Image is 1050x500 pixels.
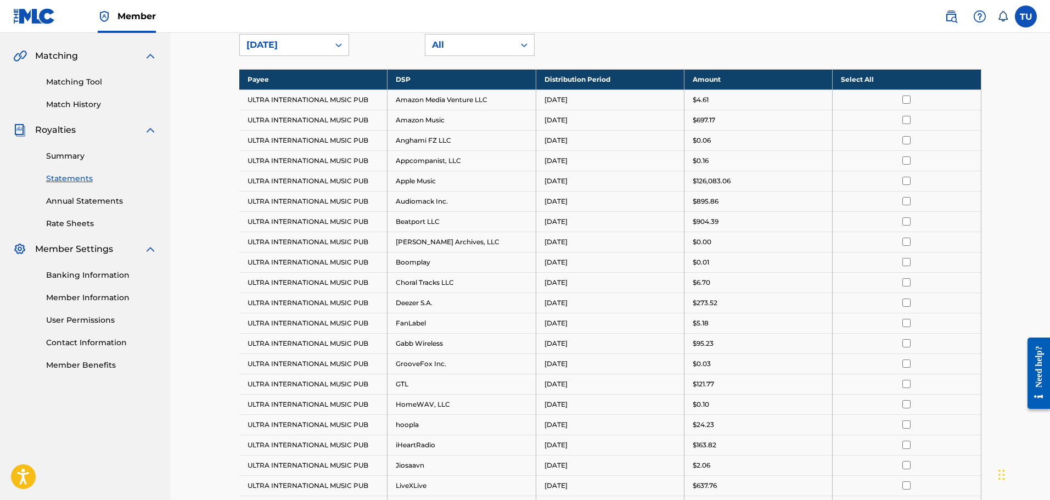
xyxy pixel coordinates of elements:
td: [DATE] [536,313,684,333]
td: LiveXLive [388,475,536,496]
img: search [945,10,958,23]
div: User Menu [1015,5,1037,27]
td: ULTRA INTERNATIONAL MUSIC PUB [239,130,388,150]
td: ULTRA INTERNATIONAL MUSIC PUB [239,252,388,272]
td: [DATE] [536,232,684,252]
td: [DATE] [536,333,684,353]
a: Statements [46,173,157,184]
td: GrooveFox Inc. [388,353,536,374]
a: Contact Information [46,337,157,349]
p: $24.23 [693,420,714,430]
span: Member Settings [35,243,113,256]
td: ULTRA INTERNATIONAL MUSIC PUB [239,414,388,435]
td: [DATE] [536,455,684,475]
td: ULTRA INTERNATIONAL MUSIC PUB [239,353,388,374]
p: $0.00 [693,237,711,247]
td: [DATE] [536,171,684,191]
td: Amazon Media Venture LLC [388,89,536,110]
img: expand [144,243,157,256]
span: Member [117,10,156,23]
a: Matching Tool [46,76,157,88]
td: ULTRA INTERNATIONAL MUSIC PUB [239,89,388,110]
p: $637.76 [693,481,717,491]
td: ULTRA INTERNATIONAL MUSIC PUB [239,110,388,130]
p: $95.23 [693,339,714,349]
a: Annual Statements [46,195,157,207]
td: Jiosaavn [388,455,536,475]
div: All [432,38,508,52]
th: Payee [239,69,388,89]
p: $4.61 [693,95,709,105]
td: Appcompanist, LLC [388,150,536,171]
th: Amount [684,69,832,89]
th: Select All [833,69,981,89]
p: $163.82 [693,440,716,450]
td: [DATE] [536,130,684,150]
th: DSP [388,69,536,89]
img: expand [144,123,157,137]
div: [DATE] [246,38,322,52]
p: $6.70 [693,278,710,288]
td: FanLabel [388,313,536,333]
a: Match History [46,99,157,110]
td: [DATE] [536,191,684,211]
p: $0.06 [693,136,711,145]
p: $697.17 [693,115,715,125]
td: ULTRA INTERNATIONAL MUSIC PUB [239,333,388,353]
div: Drag [998,458,1005,491]
p: $0.01 [693,257,709,267]
img: Royalties [13,123,26,137]
a: Public Search [940,5,962,27]
td: Choral Tracks LLC [388,272,536,293]
td: GTL [388,374,536,394]
img: Top Rightsholder [98,10,111,23]
p: $126,083.06 [693,176,731,186]
p: $5.18 [693,318,709,328]
td: [DATE] [536,353,684,374]
td: ULTRA INTERNATIONAL MUSIC PUB [239,232,388,252]
img: MLC Logo [13,8,55,24]
td: [DATE] [536,414,684,435]
td: Deezer S.A. [388,293,536,313]
a: Rate Sheets [46,218,157,229]
td: ULTRA INTERNATIONAL MUSIC PUB [239,374,388,394]
div: Notifications [997,11,1008,22]
td: [DATE] [536,374,684,394]
a: Member Information [46,292,157,304]
td: [DATE] [536,272,684,293]
td: ULTRA INTERNATIONAL MUSIC PUB [239,293,388,313]
td: [DATE] [536,110,684,130]
td: [DATE] [536,150,684,171]
td: ULTRA INTERNATIONAL MUSIC PUB [239,475,388,496]
td: Amazon Music [388,110,536,130]
td: [DATE] [536,475,684,496]
td: ULTRA INTERNATIONAL MUSIC PUB [239,455,388,475]
td: Gabb Wireless [388,333,536,353]
td: [DATE] [536,211,684,232]
td: ULTRA INTERNATIONAL MUSIC PUB [239,171,388,191]
img: Matching [13,49,27,63]
td: ULTRA INTERNATIONAL MUSIC PUB [239,211,388,232]
p: $0.03 [693,359,711,369]
td: ULTRA INTERNATIONAL MUSIC PUB [239,191,388,211]
td: Audiomack Inc. [388,191,536,211]
th: Distribution Period [536,69,684,89]
div: Help [969,5,991,27]
a: Banking Information [46,269,157,281]
td: [DATE] [536,435,684,455]
td: ULTRA INTERNATIONAL MUSIC PUB [239,394,388,414]
p: $0.10 [693,400,709,409]
a: Summary [46,150,157,162]
iframe: Chat Widget [995,447,1050,500]
span: Royalties [35,123,76,137]
td: Beatport LLC [388,211,536,232]
a: Member Benefits [46,359,157,371]
p: $121.77 [693,379,714,389]
img: help [973,10,986,23]
img: Member Settings [13,243,26,256]
td: Apple Music [388,171,536,191]
td: hoopla [388,414,536,435]
span: Matching [35,49,78,63]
